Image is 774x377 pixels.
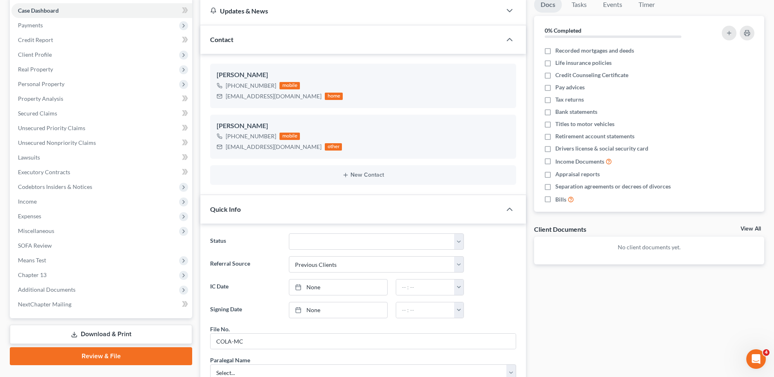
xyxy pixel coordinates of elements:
[534,225,586,233] div: Client Documents
[555,170,600,178] span: Appraisal reports
[210,325,230,333] div: File No.
[11,150,192,165] a: Lawsuits
[18,22,43,29] span: Payments
[18,66,53,73] span: Real Property
[18,95,63,102] span: Property Analysis
[11,3,192,18] a: Case Dashboard
[746,349,766,369] iframe: Intercom live chat
[325,93,343,100] div: home
[11,135,192,150] a: Unsecured Nonpriority Claims
[555,71,628,79] span: Credit Counseling Certificate
[18,271,47,278] span: Chapter 13
[541,243,758,251] p: No client documents yet.
[555,83,585,91] span: Pay advices
[11,91,192,106] a: Property Analysis
[555,144,648,153] span: Drivers license & social security card
[555,195,566,204] span: Bills
[206,302,284,318] label: Signing Date
[555,47,634,55] span: Recorded mortgages and deeds
[18,301,71,308] span: NextChapter Mailing
[10,325,192,344] a: Download & Print
[18,183,92,190] span: Codebtors Insiders & Notices
[210,7,492,15] div: Updates & News
[217,172,510,178] button: New Contact
[763,349,770,356] span: 4
[18,257,46,264] span: Means Test
[217,121,510,131] div: [PERSON_NAME]
[18,286,75,293] span: Additional Documents
[217,70,510,80] div: [PERSON_NAME]
[11,165,192,180] a: Executory Contracts
[279,133,300,140] div: mobile
[206,279,284,295] label: IC Date
[18,139,96,146] span: Unsecured Nonpriority Claims
[555,108,597,116] span: Bank statements
[555,95,584,104] span: Tax returns
[741,226,761,232] a: View All
[545,27,581,34] strong: 0% Completed
[555,120,614,128] span: Titles to motor vehicles
[18,80,64,87] span: Personal Property
[11,238,192,253] a: SOFA Review
[11,297,192,312] a: NextChapter Mailing
[226,132,276,140] div: [PHONE_NUMBER]
[555,182,671,191] span: Separation agreements or decrees of divorces
[289,279,387,295] a: None
[211,334,516,349] input: --
[226,92,322,100] div: [EMAIL_ADDRESS][DOMAIN_NAME]
[206,233,284,250] label: Status
[18,198,37,205] span: Income
[18,242,52,249] span: SOFA Review
[18,51,52,58] span: Client Profile
[210,356,250,364] div: Paralegal Name
[396,302,455,318] input: -- : --
[210,35,233,43] span: Contact
[206,256,284,273] label: Referral Source
[18,36,53,43] span: Credit Report
[11,121,192,135] a: Unsecured Priority Claims
[555,157,604,166] span: Income Documents
[18,124,85,131] span: Unsecured Priority Claims
[18,227,54,234] span: Miscellaneous
[18,110,57,117] span: Secured Claims
[11,106,192,121] a: Secured Claims
[10,347,192,365] a: Review & File
[18,213,41,220] span: Expenses
[18,154,40,161] span: Lawsuits
[555,59,612,67] span: Life insurance policies
[279,82,300,89] div: mobile
[396,279,455,295] input: -- : --
[11,33,192,47] a: Credit Report
[325,143,342,151] div: other
[289,302,387,318] a: None
[18,7,59,14] span: Case Dashboard
[18,169,70,175] span: Executory Contracts
[210,205,241,213] span: Quick Info
[226,82,276,90] div: [PHONE_NUMBER]
[226,143,322,151] div: [EMAIL_ADDRESS][DOMAIN_NAME]
[555,132,634,140] span: Retirement account statements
